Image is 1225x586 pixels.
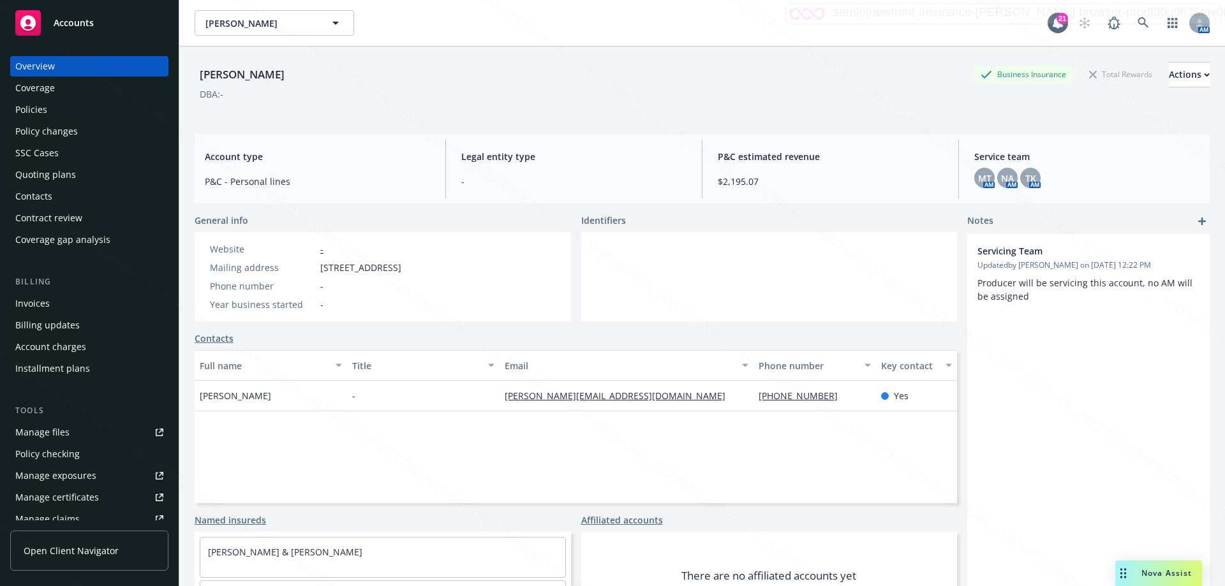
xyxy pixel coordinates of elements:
[15,465,96,486] div: Manage exposures
[15,293,50,314] div: Invoices
[759,359,856,372] div: Phone number
[320,279,323,293] span: -
[1141,568,1192,578] span: Nova Assist
[195,66,290,83] div: [PERSON_NAME]
[320,261,401,274] span: [STREET_ADDRESS]
[759,390,848,402] a: [PHONE_NUMBER]
[1194,214,1210,229] a: add
[10,56,168,77] a: Overview
[1025,172,1036,185] span: TK
[1169,62,1210,87] button: Actions
[10,337,168,357] a: Account charges
[10,422,168,443] a: Manage files
[15,358,90,379] div: Installment plans
[347,350,500,381] button: Title
[681,568,856,583] span: There are no affiliated accounts yet
[967,214,993,229] span: Notes
[500,350,754,381] button: Email
[54,18,94,28] span: Accounts
[210,279,315,293] div: Phone number
[718,175,943,188] span: $2,195.07
[15,143,59,163] div: SSC Cases
[205,17,316,30] span: [PERSON_NAME]
[208,546,362,558] a: [PERSON_NAME] & [PERSON_NAME]
[461,150,687,163] span: Legal entity type
[754,350,875,381] button: Phone number
[894,389,909,402] span: Yes
[876,350,957,381] button: Key contact
[1072,10,1097,36] a: Start snowing
[718,150,943,163] span: P&C estimated revenue
[967,234,1210,313] div: Servicing TeamUpdatedby [PERSON_NAME] on [DATE] 12:22 PMProducer will be servicing this account, ...
[15,487,99,508] div: Manage certificates
[10,208,168,228] a: Contract review
[1001,172,1014,185] span: NA
[15,337,86,357] div: Account charges
[15,186,52,207] div: Contacts
[10,509,168,529] a: Manage claims
[581,214,626,227] span: Identifiers
[1101,10,1127,36] a: Report a Bug
[1169,62,1210,87] div: Actions
[15,509,80,529] div: Manage claims
[10,465,168,486] a: Manage exposures
[977,244,1166,258] span: Servicing Team
[461,175,687,188] span: -
[977,277,1195,302] span: Producer will be servicing this account, no AM will be assigned
[15,444,80,464] div: Policy checking
[205,150,430,163] span: Account type
[205,175,430,188] span: P&C - Personal lines
[10,186,168,207] a: Contacts
[881,359,938,372] div: Key contact
[505,359,734,372] div: Email
[15,121,78,142] div: Policy changes
[10,99,168,120] a: Policies
[1115,560,1131,586] div: Drag to move
[15,99,47,120] div: Policies
[15,165,76,185] div: Quoting plans
[581,513,663,527] a: Affiliated accounts
[10,143,168,163] a: SSC Cases
[352,359,480,372] div: Title
[10,487,168,508] a: Manage certificates
[320,298,323,311] span: -
[10,230,168,250] a: Coverage gap analysis
[1083,66,1159,82] div: Total Rewards
[15,78,55,98] div: Coverage
[974,66,1073,82] div: Business Insurance
[974,150,1199,163] span: Service team
[978,172,991,185] span: MT
[10,78,168,98] a: Coverage
[210,298,315,311] div: Year business started
[10,5,168,41] a: Accounts
[24,544,119,557] span: Open Client Navigator
[352,389,355,402] span: -
[195,214,248,227] span: General info
[195,10,354,36] button: [PERSON_NAME]
[10,121,168,142] a: Policy changes
[320,243,323,255] a: -
[195,350,347,381] button: Full name
[10,315,168,335] a: Billing updates
[10,444,168,464] a: Policy checking
[977,260,1199,271] span: Updated by [PERSON_NAME] on [DATE] 12:22 PM
[210,242,315,256] div: Website
[195,332,234,345] a: Contacts
[1160,10,1185,36] a: Switch app
[200,359,328,372] div: Full name
[1131,10,1156,36] a: Search
[10,358,168,379] a: Installment plans
[505,390,736,402] a: [PERSON_NAME][EMAIL_ADDRESS][DOMAIN_NAME]
[200,87,223,101] div: DBA: -
[195,513,266,527] a: Named insureds
[200,389,271,402] span: [PERSON_NAME]
[10,275,168,288] div: Billing
[1057,13,1068,24] div: 21
[10,293,168,314] a: Invoices
[15,208,82,228] div: Contract review
[1115,560,1202,586] button: Nova Assist
[15,56,55,77] div: Overview
[10,404,168,417] div: Tools
[10,165,168,185] a: Quoting plans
